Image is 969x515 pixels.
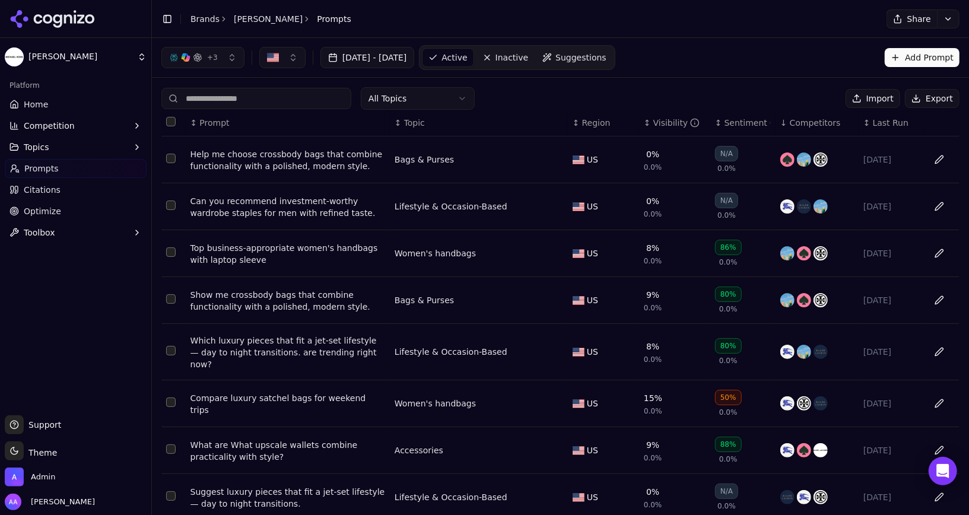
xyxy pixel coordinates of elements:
[587,346,598,358] span: US
[5,494,95,510] button: Open user button
[207,53,218,62] span: + 3
[24,419,61,431] span: Support
[24,98,48,110] span: Home
[587,247,598,259] span: US
[166,154,176,163] button: Select row 5
[24,120,75,132] span: Competition
[797,293,811,307] img: kate spade
[930,197,949,216] button: Edit in sheet
[797,490,811,504] img: burberry
[5,494,21,510] img: Alp Aysan
[863,398,919,409] div: [DATE]
[717,164,736,173] span: 0.0%
[190,289,385,313] a: Show me crossbody bags that combine functionality with a polished, modern style.
[905,89,960,108] button: Export
[166,247,176,257] button: Select row 11
[190,392,385,416] div: Compare luxury satchel bags for weekend trips
[814,345,828,359] img: ralph lauren
[719,356,738,365] span: 0.0%
[887,9,937,28] button: Share
[863,491,919,503] div: [DATE]
[28,52,132,62] span: [PERSON_NAME]
[587,201,598,212] span: US
[404,117,425,129] span: Topic
[190,117,385,129] div: ↕Prompt
[5,202,147,221] a: Optimize
[395,444,443,456] div: Accessories
[573,155,584,164] img: US flag
[797,152,811,167] img: coach
[644,256,662,266] span: 0.0%
[573,296,584,305] img: US flag
[776,110,859,136] th: Competitors
[5,116,147,135] button: Competition
[719,257,738,267] span: 0.0%
[863,444,919,456] div: [DATE]
[719,454,738,464] span: 0.0%
[24,448,57,457] span: Theme
[199,117,229,129] span: Prompt
[814,396,828,411] img: ralph lauren
[573,348,584,357] img: US flag
[863,201,919,212] div: [DATE]
[719,304,738,314] span: 0.0%
[646,148,659,160] div: 0%
[166,294,176,304] button: Select row 12
[5,468,55,487] button: Open organization switcher
[587,294,598,306] span: US
[441,52,467,63] span: Active
[166,491,176,501] button: Select row 21
[166,117,176,126] button: Select all rows
[5,138,147,157] button: Topics
[31,472,55,482] span: Admin
[555,52,606,63] span: Suggestions
[190,13,351,25] nav: breadcrumb
[24,184,61,196] span: Citations
[5,95,147,114] a: Home
[190,195,385,219] a: Can you recommend investment-worthy wardrobe staples for men with refined taste.
[646,242,659,254] div: 8%
[797,246,811,260] img: kate spade
[646,289,659,301] div: 9%
[644,392,662,404] div: 15%
[814,443,828,457] img: marc jacobs
[644,303,662,313] span: 0.0%
[573,117,634,129] div: ↕Region
[582,117,611,129] span: Region
[587,491,598,503] span: US
[930,342,949,361] button: Edit in sheet
[395,398,476,409] a: Women's handbags
[395,294,454,306] a: Bags & Purses
[495,52,529,63] span: Inactive
[639,110,710,136] th: brandMentionRate
[395,491,507,503] a: Lifestyle & Occasion-Based
[190,486,385,510] a: Suggest luxury pieces that fit a jet-set lifestyle — day to night transitions.
[780,293,795,307] img: coach
[644,209,662,219] span: 0.0%
[24,227,55,239] span: Toolbox
[395,201,507,212] a: Lifestyle & Occasion-Based
[190,335,385,370] a: Which luxury pieces that fit a jet-set lifestyle — day to night transitions. are trending right now?
[317,13,351,25] span: Prompts
[863,346,919,358] div: [DATE]
[717,501,736,511] span: 0.0%
[780,199,795,214] img: burberry
[573,399,584,408] img: US flag
[390,110,568,136] th: Topic
[715,338,742,354] div: 80%
[24,163,59,174] span: Prompts
[646,486,659,498] div: 0%
[930,244,949,263] button: Edit in sheet
[780,396,795,411] img: burberry
[573,202,584,211] img: US flag
[166,346,176,355] button: Select row 14
[715,484,738,499] div: N/A
[814,199,828,214] img: coach
[814,152,828,167] img: tory burch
